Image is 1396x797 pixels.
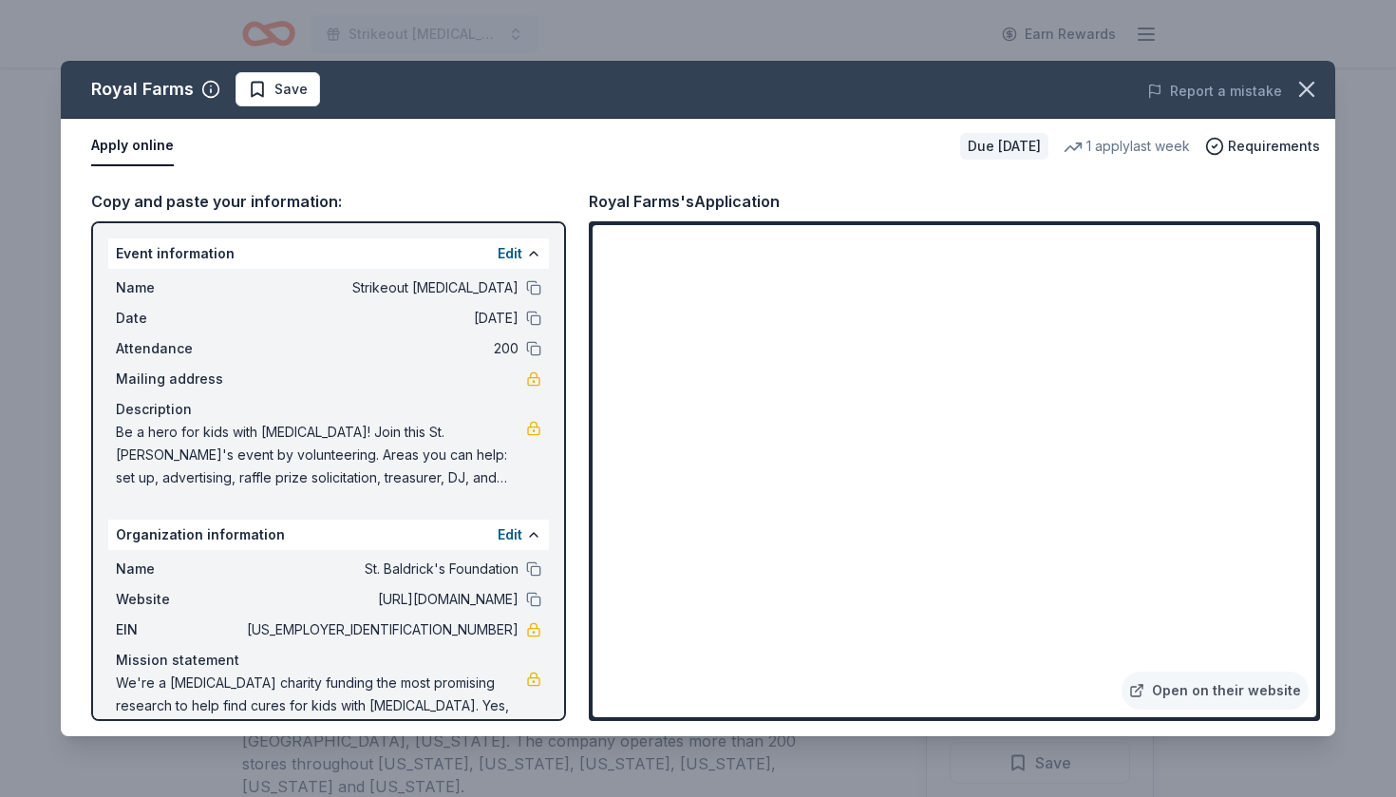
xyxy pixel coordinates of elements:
[1122,672,1309,710] a: Open on their website
[91,189,566,214] div: Copy and paste your information:
[243,558,519,580] span: St. Baldrick's Foundation
[116,398,541,421] div: Description
[91,126,174,166] button: Apply online
[1064,135,1190,158] div: 1 apply last week
[1205,135,1320,158] button: Requirements
[589,189,780,214] div: Royal Farms's Application
[243,276,519,299] span: Strikeout [MEDICAL_DATA]
[116,588,243,611] span: Website
[108,238,549,269] div: Event information
[116,276,243,299] span: Name
[116,649,541,672] div: Mission statement
[243,588,519,611] span: [URL][DOMAIN_NAME]
[274,78,308,101] span: Save
[108,520,549,550] div: Organization information
[116,558,243,580] span: Name
[116,337,243,360] span: Attendance
[498,523,522,546] button: Edit
[498,242,522,265] button: Edit
[1147,80,1282,103] button: Report a mistake
[116,672,526,740] span: We're a [MEDICAL_DATA] charity funding the most promising research to help find cures for kids wi...
[960,133,1048,160] div: Due [DATE]
[116,307,243,330] span: Date
[243,337,519,360] span: 200
[116,421,526,489] span: Be a hero for kids with [MEDICAL_DATA]! Join this St. [PERSON_NAME]'s event by volunteering. Area...
[1228,135,1320,158] span: Requirements
[91,74,194,104] div: Royal Farms
[243,307,519,330] span: [DATE]
[116,618,243,641] span: EIN
[236,72,320,106] button: Save
[116,368,243,390] span: Mailing address
[243,618,519,641] span: [US_EMPLOYER_IDENTIFICATION_NUMBER]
